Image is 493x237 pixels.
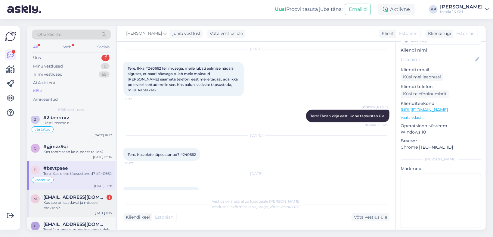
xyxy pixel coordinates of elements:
div: Tiimi vestlused [33,71,63,77]
div: [DATE] 16:52 [94,133,112,137]
div: Küsi telefoninumbrit [401,90,449,98]
p: Märkmed [401,166,481,172]
span: laptuu@gmail.com [43,222,106,227]
i: „Võtke vestlus üle” [268,204,301,209]
div: Võta vestlus üle [207,30,245,38]
div: Arhiveeritud [33,96,58,103]
span: Nähtud ✓ 16:25 [364,123,388,127]
span: [PERSON_NAME] [362,105,388,109]
span: vastatud [35,128,51,131]
div: Kas see on saadaval ja mis see maksab? [43,200,112,211]
div: 2 [101,55,110,61]
b: Uus! [275,6,286,12]
div: 1 [107,195,112,200]
span: Otsi kliente [37,31,61,38]
p: Klienditeekond [401,100,481,107]
span: Kõik vestlused [58,107,85,112]
div: [DATE] [123,46,389,52]
div: juhib vestlust [170,30,201,37]
p: Brauser [401,138,481,144]
div: Minu vestlused [33,63,63,69]
span: 16:17 [125,97,148,101]
span: Estonian [155,214,173,220]
div: 69 [99,71,110,77]
button: Emailid [345,4,371,15]
span: Estonian [456,30,475,37]
a: [URL][DOMAIN_NAME] [401,107,448,112]
div: [PERSON_NAME] [401,156,481,162]
div: Mobix JK OÜ [440,9,483,14]
span: 10:07 [125,161,148,166]
div: Tere. Kas olete täpsustanud? #240662 [43,171,112,176]
div: Kliendi keel [123,214,150,220]
div: Hästi, teeme nii! [43,120,112,126]
div: Võta vestlus üle [352,213,389,221]
span: Tere. Kas olete täpsustanud? #240662 [128,152,196,157]
span: marguskaar@hotmail.com [43,194,106,200]
a: [PERSON_NAME]Mobix JK OÜ [440,5,489,14]
div: All [32,43,39,51]
span: l [34,224,36,228]
div: [DATE] [123,171,389,177]
p: Chrome [TECHNICAL_ID] [401,144,481,150]
div: 0 [101,63,110,69]
img: Askly Logo [5,31,16,42]
span: g [34,146,37,150]
p: Kliendi telefon [401,84,481,90]
span: Estonian [399,30,417,37]
div: Proovi tasuta juba täna: [275,6,343,13]
div: [DATE] 11:28 [94,184,112,188]
div: AI Assistent [33,80,55,86]
div: Kas toote saab ka e-poest tellida? [43,149,112,155]
div: [DATE] 11:15 [95,211,112,215]
p: Windows 10 [401,129,481,135]
p: Vaata edasi ... [401,115,481,120]
div: Kõik [33,88,42,94]
span: 2 [34,117,36,122]
div: Socials [96,43,111,51]
span: Vestluse ülevõtmiseks vajutage [212,204,301,209]
div: [DATE] [123,133,389,138]
div: Uus [33,55,41,61]
input: Lisa nimi [401,56,474,63]
span: Tere. Ikka #240662 tellimusega, meile lubati eelmise nädala alguses, et paari päevaga tuleb meie ... [128,66,239,92]
span: Tere! Tänan kirja eest. Kohe täpsustan üle! [310,114,385,118]
p: Kliendi nimi [401,47,481,53]
span: #2ibmrmrz [43,115,69,120]
span: #bsvtpaee [43,166,68,171]
div: AP [429,5,438,14]
div: [DATE] 12:04 [93,155,112,159]
div: Klienditugi [426,30,451,37]
span: Vestlus on määratud kasutajale [PERSON_NAME] [212,199,301,204]
span: [PERSON_NAME] [126,30,162,37]
span: m [34,197,37,201]
div: [PERSON_NAME] [440,5,483,9]
div: Küsi meiliaadressi [401,73,443,81]
span: vastatud [35,178,51,182]
span: b [34,168,37,172]
div: Web [62,43,73,51]
span: #gjmzx9qi [43,144,68,149]
p: Operatsioonisüsteem [401,123,481,129]
p: Kliendi email [401,67,481,73]
div: Aktiivne [378,4,415,15]
div: Klient [379,30,394,37]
